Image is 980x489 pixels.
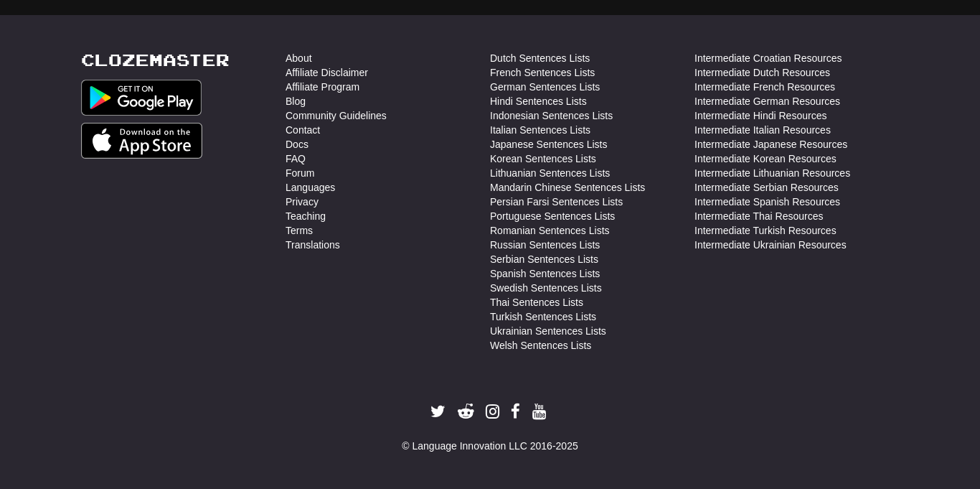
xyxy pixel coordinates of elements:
a: Intermediate Dutch Resources [694,65,830,80]
a: Russian Sentences Lists [490,238,600,252]
a: Intermediate Ukrainian Resources [694,238,847,252]
a: Intermediate Spanish Resources [694,195,840,209]
a: Dutch Sentences Lists [490,51,590,65]
a: Intermediate Korean Resources [694,152,837,166]
a: Community Guidelines [286,108,387,123]
a: Forum [286,166,314,180]
a: Intermediate Italian Resources [694,123,831,137]
a: Blog [286,94,306,108]
a: Turkish Sentences Lists [490,309,596,324]
div: © Language Innovation LLC 2016-2025 [81,439,899,453]
a: Persian Farsi Sentences Lists [490,195,623,209]
a: French Sentences Lists [490,65,595,80]
a: Affiliate Disclaimer [286,65,368,80]
a: Intermediate Japanese Resources [694,137,847,152]
a: Indonesian Sentences Lists [490,108,613,123]
a: Welsh Sentences Lists [490,338,591,353]
a: Korean Sentences Lists [490,152,596,166]
a: Serbian Sentences Lists [490,252,598,266]
img: Get it on App Store [81,123,202,159]
a: Italian Sentences Lists [490,123,590,137]
a: Portuguese Sentences Lists [490,209,615,223]
a: Teaching [286,209,326,223]
a: Hindi Sentences Lists [490,94,587,108]
a: Clozemaster [81,51,230,69]
a: FAQ [286,152,306,166]
a: Intermediate Serbian Resources [694,180,839,195]
a: Terms [286,223,313,238]
a: Japanese Sentences Lists [490,137,607,152]
a: Romanian Sentences Lists [490,223,610,238]
img: Get it on Google Play [81,80,202,116]
a: Docs [286,137,308,152]
a: Intermediate Turkish Resources [694,223,837,238]
a: Privacy [286,195,319,209]
a: Languages [286,180,335,195]
a: Intermediate French Resources [694,80,835,94]
a: Intermediate German Resources [694,94,840,108]
a: Mandarin Chinese Sentences Lists [490,180,645,195]
a: Ukrainian Sentences Lists [490,324,606,338]
a: Intermediate Thai Resources [694,209,824,223]
a: Thai Sentences Lists [490,295,583,309]
a: Swedish Sentences Lists [490,281,602,295]
a: Intermediate Lithuanian Resources [694,166,850,180]
a: Translations [286,238,340,252]
a: German Sentences Lists [490,80,600,94]
a: Intermediate Hindi Resources [694,108,826,123]
a: Lithuanian Sentences Lists [490,166,610,180]
a: About [286,51,312,65]
a: Affiliate Program [286,80,359,94]
a: Contact [286,123,320,137]
a: Spanish Sentences Lists [490,266,600,281]
a: Intermediate Croatian Resources [694,51,842,65]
